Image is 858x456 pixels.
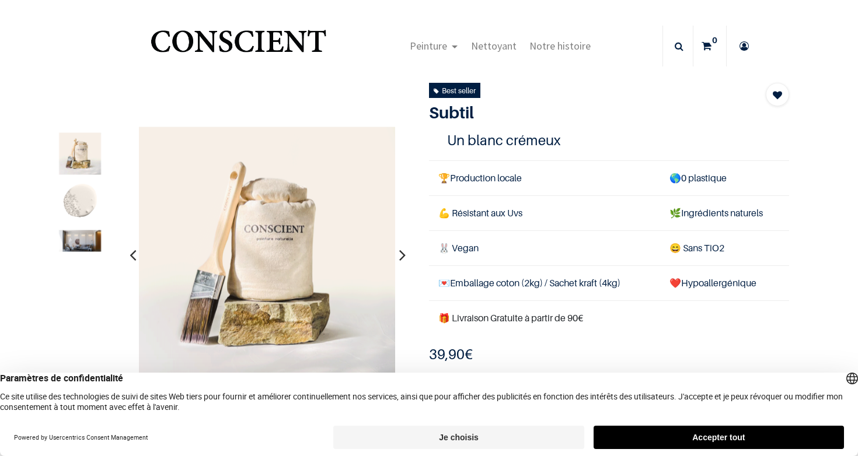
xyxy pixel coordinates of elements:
[148,23,329,69] a: Logo of Conscient
[660,231,789,266] td: ans TiO2
[529,39,591,52] span: Notre histoire
[438,242,479,254] span: 🐰 Vegan
[438,172,450,184] span: 🏆
[669,242,688,254] span: 😄 S
[693,26,726,66] a: 0
[429,346,465,363] span: 39,90
[429,346,473,363] b: €
[669,172,681,184] span: 🌎
[60,230,102,251] img: Product image
[60,132,102,174] img: Product image
[471,39,517,52] span: Nettoyant
[438,312,583,324] font: 🎁 Livraison Gratuite à partir de 90€
[660,266,789,301] td: ❤️Hypoallergénique
[434,84,476,97] div: Best seller
[438,369,789,389] strong: Quantités
[410,39,447,52] span: Peinture
[403,26,465,66] a: Peinture
[766,83,789,106] button: Add to wishlist
[660,160,789,195] td: 0 plastique
[429,103,735,122] h1: Subtil
[669,207,681,219] span: 🌿
[139,127,396,383] img: Product image
[438,277,450,289] span: 💌
[773,88,782,102] span: Add to wishlist
[447,131,771,149] h4: Un blanc crémeux
[148,23,329,69] img: Conscient
[429,266,660,301] td: Emballage coton (2kg) / Sachet kraft (4kg)
[60,181,102,223] img: Product image
[429,160,660,195] td: Production locale
[660,195,789,230] td: Ingrédients naturels
[709,34,720,46] sup: 0
[438,207,522,219] span: 💪 Résistant aux Uvs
